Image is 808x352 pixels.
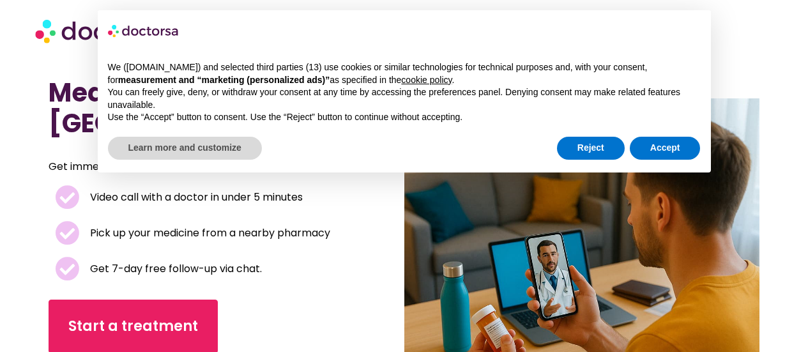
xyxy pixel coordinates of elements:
p: We ([DOMAIN_NAME]) and selected third parties (13) use cookies or similar technologies for techni... [108,61,701,86]
span: Get 7-day free follow-up via chat. [87,260,262,278]
img: logo [108,20,179,41]
button: Learn more and customize [108,137,262,160]
h1: Medical Services in [GEOGRAPHIC_DATA] [49,77,351,139]
a: cookie policy [401,75,452,85]
p: Use the “Accept” button to consent. Use the “Reject” button to continue without accepting. [108,111,701,124]
button: Reject [557,137,625,160]
span: Start a treatment [68,316,198,337]
p: Get immediate care from a licensed doctor. [49,158,320,176]
button: Accept [630,137,701,160]
span: Pick up your medicine from a nearby pharmacy [87,224,330,242]
strong: measurement and “marketing (personalized ads)” [118,75,330,85]
span: Video call with a doctor in under 5 minutes [87,188,303,206]
p: You can freely give, deny, or withdraw your consent at any time by accessing the preferences pane... [108,86,701,111]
